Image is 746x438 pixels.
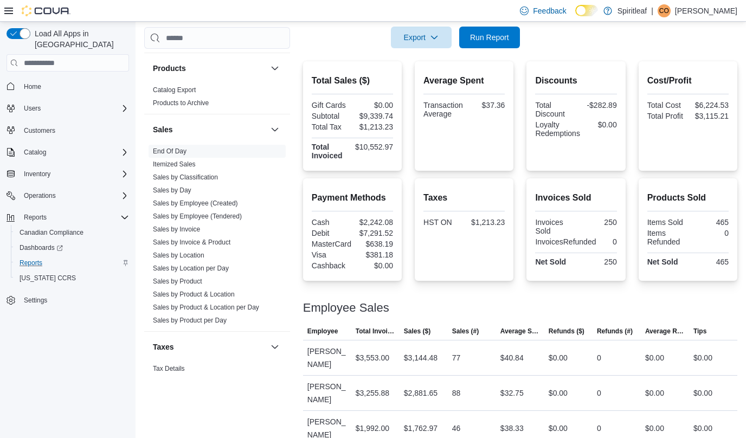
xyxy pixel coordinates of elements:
[15,256,47,269] a: Reports
[535,120,580,138] div: Loyalty Redemptions
[153,124,173,135] h3: Sales
[693,422,712,435] div: $0.00
[20,102,129,115] span: Users
[20,168,129,181] span: Inventory
[153,160,196,168] a: Itemized Sales
[356,351,389,364] div: $3,553.00
[404,387,438,400] div: $2,881.65
[693,387,712,400] div: $0.00
[312,143,343,160] strong: Total Invoiced
[153,316,227,325] span: Sales by Product per Day
[153,342,266,352] button: Taxes
[20,124,129,137] span: Customers
[2,188,133,203] button: Operations
[144,145,290,331] div: Sales
[618,4,647,17] p: Spiritleaf
[153,212,242,221] span: Sales by Employee (Tendered)
[600,237,616,246] div: 0
[312,229,350,237] div: Debit
[312,240,351,248] div: MasterCard
[2,101,133,116] button: Users
[549,351,568,364] div: $0.00
[153,303,259,312] span: Sales by Product & Location per Day
[404,422,438,435] div: $1,762.97
[533,5,566,16] span: Feedback
[11,225,133,240] button: Canadian Compliance
[2,78,133,94] button: Home
[153,265,229,272] a: Sales by Location per Day
[356,387,389,400] div: $3,255.88
[20,189,129,202] span: Operations
[153,226,200,233] a: Sales by Invoice
[690,229,729,237] div: 0
[690,218,729,227] div: 465
[535,218,574,235] div: Invoices Sold
[7,74,129,336] nav: Complex example
[153,238,230,247] span: Sales by Invoice & Product
[303,301,389,314] h3: Employee Sales
[144,362,290,392] div: Taxes
[651,4,653,17] p: |
[268,340,281,353] button: Taxes
[355,101,393,110] div: $0.00
[153,212,242,220] a: Sales by Employee (Tendered)
[307,327,338,336] span: Employee
[153,124,266,135] button: Sales
[153,186,191,195] span: Sales by Day
[153,147,186,156] span: End Of Day
[312,101,350,110] div: Gift Cards
[153,86,196,94] a: Catalog Export
[575,16,576,17] span: Dark Mode
[578,101,617,110] div: -$282.89
[312,250,350,259] div: Visa
[535,237,596,246] div: InvoicesRefunded
[15,241,67,254] a: Dashboards
[153,147,186,155] a: End Of Day
[356,327,395,336] span: Total Invoiced
[584,120,617,129] div: $0.00
[578,218,617,227] div: 250
[20,79,129,93] span: Home
[303,340,351,375] div: [PERSON_NAME]
[647,229,686,246] div: Items Refunded
[24,191,56,200] span: Operations
[645,422,664,435] div: $0.00
[647,218,686,227] div: Items Sold
[423,101,463,118] div: Transaction Average
[20,259,42,267] span: Reports
[391,27,452,48] button: Export
[268,123,281,136] button: Sales
[312,218,350,227] div: Cash
[153,239,230,246] a: Sales by Invoice & Product
[153,186,191,194] a: Sales by Day
[549,327,584,336] span: Refunds ($)
[535,257,566,266] strong: Net Sold
[153,278,202,285] a: Sales by Product
[356,422,389,435] div: $1,992.00
[11,240,133,255] a: Dashboards
[500,327,540,336] span: Average Sale
[22,5,70,16] img: Cova
[303,376,351,410] div: [PERSON_NAME]
[645,351,664,364] div: $0.00
[153,342,174,352] h3: Taxes
[459,27,520,48] button: Run Report
[647,191,729,204] h2: Products Sold
[535,74,616,87] h2: Discounts
[355,229,393,237] div: $7,291.52
[356,240,393,248] div: $638.19
[690,101,729,110] div: $6,224.53
[659,4,669,17] span: CO
[312,261,350,270] div: Cashback
[153,225,200,234] span: Sales by Invoice
[15,272,80,285] a: [US_STATE] CCRS
[20,124,60,137] a: Customers
[15,256,129,269] span: Reports
[15,272,129,285] span: Washington CCRS
[452,327,479,336] span: Sales (#)
[690,112,729,120] div: $3,115.21
[24,213,47,222] span: Reports
[2,123,133,138] button: Customers
[20,294,52,307] a: Settings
